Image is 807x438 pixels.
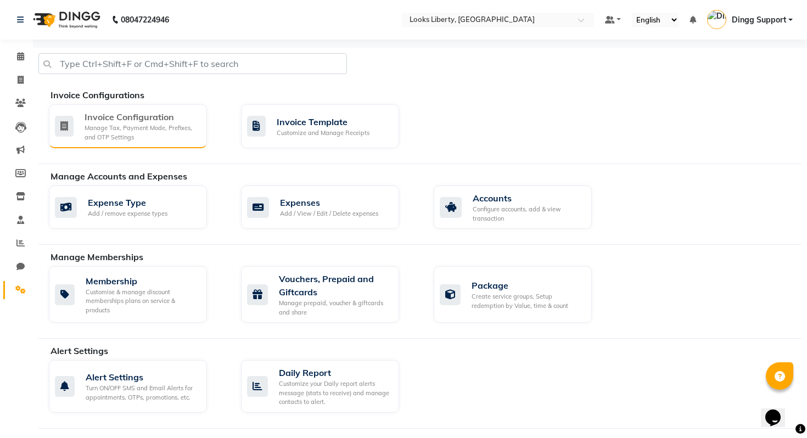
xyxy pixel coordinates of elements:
[473,205,583,223] div: Configure accounts, add & view transaction
[279,272,390,299] div: Vouchers, Prepaid and Giftcards
[277,128,369,138] div: Customize and Manage Receipts
[86,384,198,402] div: Turn ON/OFF SMS and Email Alerts for appointments, OTPs, promotions, etc.
[279,299,390,317] div: Manage prepaid, voucher & giftcards and share
[473,192,583,205] div: Accounts
[49,360,225,413] a: Alert SettingsTurn ON/OFF SMS and Email Alerts for appointments, OTPs, promotions, etc.
[280,196,378,209] div: Expenses
[28,4,103,35] img: logo
[49,104,225,148] a: Invoice ConfigurationManage Tax, Payment Mode, Prefixes, and OTP Settings
[85,123,198,142] div: Manage Tax, Payment Mode, Prefixes, and OTP Settings
[241,186,417,229] a: ExpensesAdd / View / Edit / Delete expenses
[241,266,417,323] a: Vouchers, Prepaid and GiftcardsManage prepaid, voucher & giftcards and share
[85,110,198,123] div: Invoice Configuration
[86,288,198,315] div: Customise & manage discount memberships plans on service & products
[761,394,796,427] iframe: chat widget
[732,14,786,26] span: Dingg Support
[86,274,198,288] div: Membership
[472,279,583,292] div: Package
[38,53,347,74] input: Type Ctrl+Shift+F or Cmd+Shift+F to search
[241,360,417,413] a: Daily ReportCustomize your Daily report alerts message (stats to receive) and manage contacts to ...
[86,370,198,384] div: Alert Settings
[49,266,225,323] a: MembershipCustomise & manage discount memberships plans on service & products
[49,186,225,229] a: Expense TypeAdd / remove expense types
[277,115,369,128] div: Invoice Template
[279,366,390,379] div: Daily Report
[434,186,609,229] a: AccountsConfigure accounts, add & view transaction
[707,10,726,29] img: Dingg Support
[279,379,390,407] div: Customize your Daily report alerts message (stats to receive) and manage contacts to alert.
[434,266,609,323] a: PackageCreate service groups, Setup redemption by Value, time & count
[88,196,167,209] div: Expense Type
[241,104,417,148] a: Invoice TemplateCustomize and Manage Receipts
[472,292,583,310] div: Create service groups, Setup redemption by Value, time & count
[88,209,167,218] div: Add / remove expense types
[121,4,169,35] b: 08047224946
[280,209,378,218] div: Add / View / Edit / Delete expenses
